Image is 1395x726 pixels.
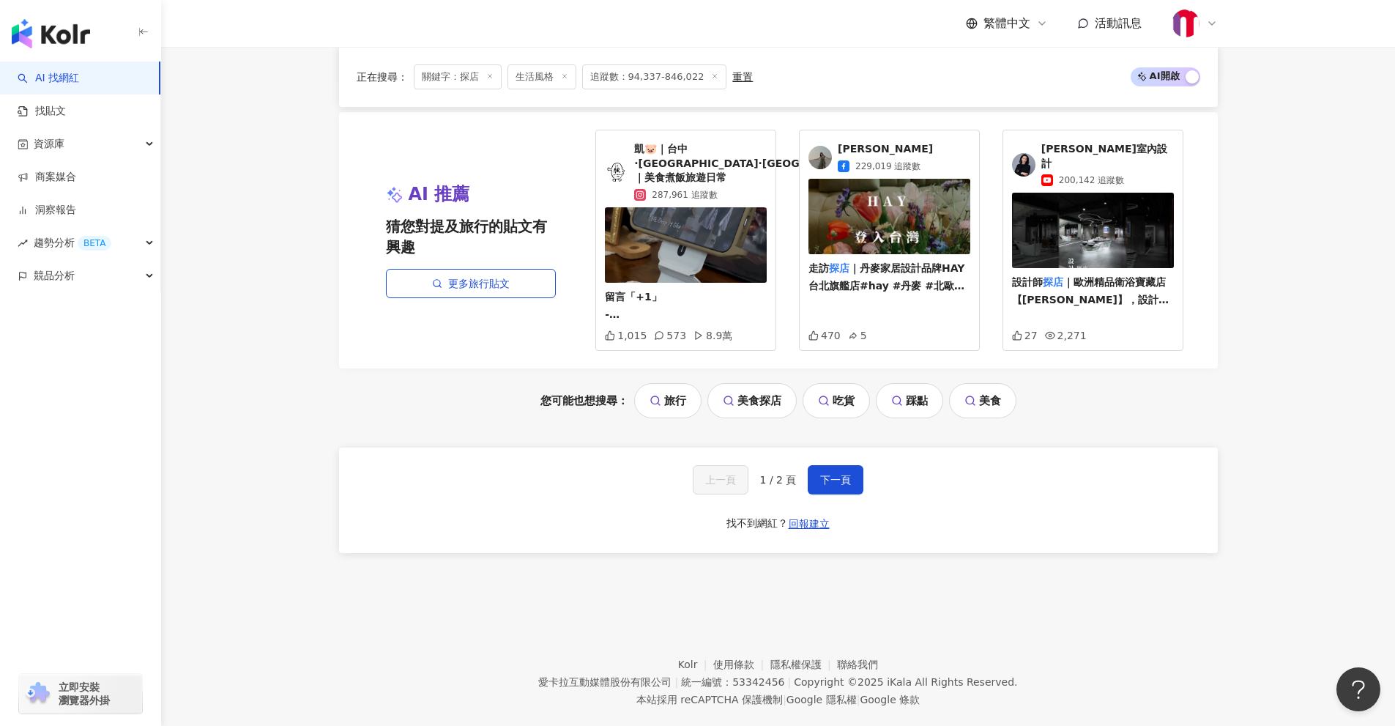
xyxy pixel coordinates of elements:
[783,694,786,705] span: |
[848,330,867,341] div: 5
[681,676,784,688] div: 統一編號：53342456
[538,676,672,688] div: 愛卡拉互動媒體股份有限公司
[713,659,770,670] a: 使用條款
[838,142,933,157] span: [PERSON_NAME]
[386,216,556,257] span: 猜您對提及旅行的貼文有興趣
[693,330,732,341] div: 8.9萬
[787,676,791,688] span: |
[1012,276,1043,288] span: 設計師
[18,104,66,119] a: 找貼文
[414,64,502,89] span: 關鍵字：探店
[18,203,76,218] a: 洞察報告
[59,681,110,707] span: 立即安裝 瀏覽器外掛
[1336,667,1380,711] iframe: Help Scout Beacon - Open
[357,71,408,83] span: 正在搜尋 ：
[634,383,702,418] a: 旅行
[409,182,470,207] span: AI 推薦
[78,236,111,251] div: BETA
[808,142,970,173] a: KOL Avatar[PERSON_NAME]229,019 追蹤數
[18,170,76,185] a: 商案媒合
[19,674,142,714] a: chrome extension立即安裝 瀏覽器外掛
[808,262,829,274] span: 走訪
[1012,193,1174,268] img: 設計師探店｜歐洲精品衛浴寶藏店【楠弘】，設計細節滿滿！
[605,160,628,184] img: KOL Avatar
[34,226,111,259] span: 趨勢分析
[808,146,832,169] img: KOL Avatar
[674,676,678,688] span: |
[726,516,788,531] div: 找不到網紅？
[829,262,849,274] mark: 探店
[582,64,727,89] span: 追蹤數：94,337-846,022
[808,262,964,327] span: ｜丹麥家居設計品牌HAY 台北旗艦店#hay #丹麥 #北歐 #Hygge #幸福密碼 #慢活 #療癒 #haytaiwan
[34,259,75,292] span: 競品分析
[636,691,920,708] span: 本站採用 reCAPTCHA 保護機制
[808,330,841,341] div: 470
[1172,10,1199,37] img: MMdc_PPT.png
[820,474,851,486] span: 下一頁
[507,64,576,89] span: 生活風格
[12,19,90,48] img: logo
[386,269,556,298] a: 更多旅行貼文
[1059,174,1124,187] span: 200,142 追蹤數
[794,676,1017,688] div: Copyright © 2025 All Rights Reserved.
[605,291,661,408] span: 留言「+1」 - - - - - #台中
[808,465,863,495] button: 下一頁
[857,694,860,705] span: |
[860,694,920,705] a: Google 條款
[34,127,64,160] span: 資源庫
[949,383,1016,418] a: 美食
[760,474,797,486] span: 1 / 2 頁
[1012,330,1038,341] div: 27
[1012,153,1035,177] img: KOL Avatar
[983,15,1030,32] span: 繁體中文
[803,383,870,418] a: 吃貨
[1043,276,1063,288] mark: 探店
[837,659,878,670] a: 聯絡我們
[788,512,830,536] button: 回報建立
[18,238,28,248] span: rise
[707,383,797,418] a: 美食探店
[634,142,882,185] span: 凱🐷｜台中·[GEOGRAPHIC_DATA]·[GEOGRAPHIC_DATA]｜美食煮飯旅遊日常
[18,71,79,86] a: searchAI 找網紅
[887,676,912,688] a: iKala
[1045,330,1087,341] div: 2,271
[786,694,857,705] a: Google 隱私權
[1095,16,1142,30] span: 活動訊息
[789,518,830,530] span: 回報建立
[693,465,748,495] button: 上一頁
[652,188,717,201] span: 287,961 追蹤數
[23,682,52,705] img: chrome extension
[1012,142,1174,187] a: KOL Avatar[PERSON_NAME]室內設計200,142 追蹤數
[1012,276,1169,498] span: ｜歐洲精品衛浴寶藏店【[PERSON_NAME]】，設計細節滿滿！[PERSON_NAME]代理眾多知名品牌 展示不同風格的衛浴空間 快來將質感帶入屬於你的日常生活空間吧! 更多資訊▸[PERS...
[339,383,1218,418] div: 您可能也想搜尋：
[876,383,943,418] a: 踩點
[605,142,767,201] a: KOL Avatar凱🐷｜台中·[GEOGRAPHIC_DATA]·[GEOGRAPHIC_DATA]｜美食煮飯旅遊日常287,961 追蹤數
[654,330,686,341] div: 573
[732,71,753,83] div: 重置
[770,659,838,670] a: 隱私權保護
[1041,142,1174,171] span: [PERSON_NAME]室內設計
[678,659,713,670] a: Kolr
[855,160,920,173] span: 229,019 追蹤數
[605,330,647,341] div: 1,015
